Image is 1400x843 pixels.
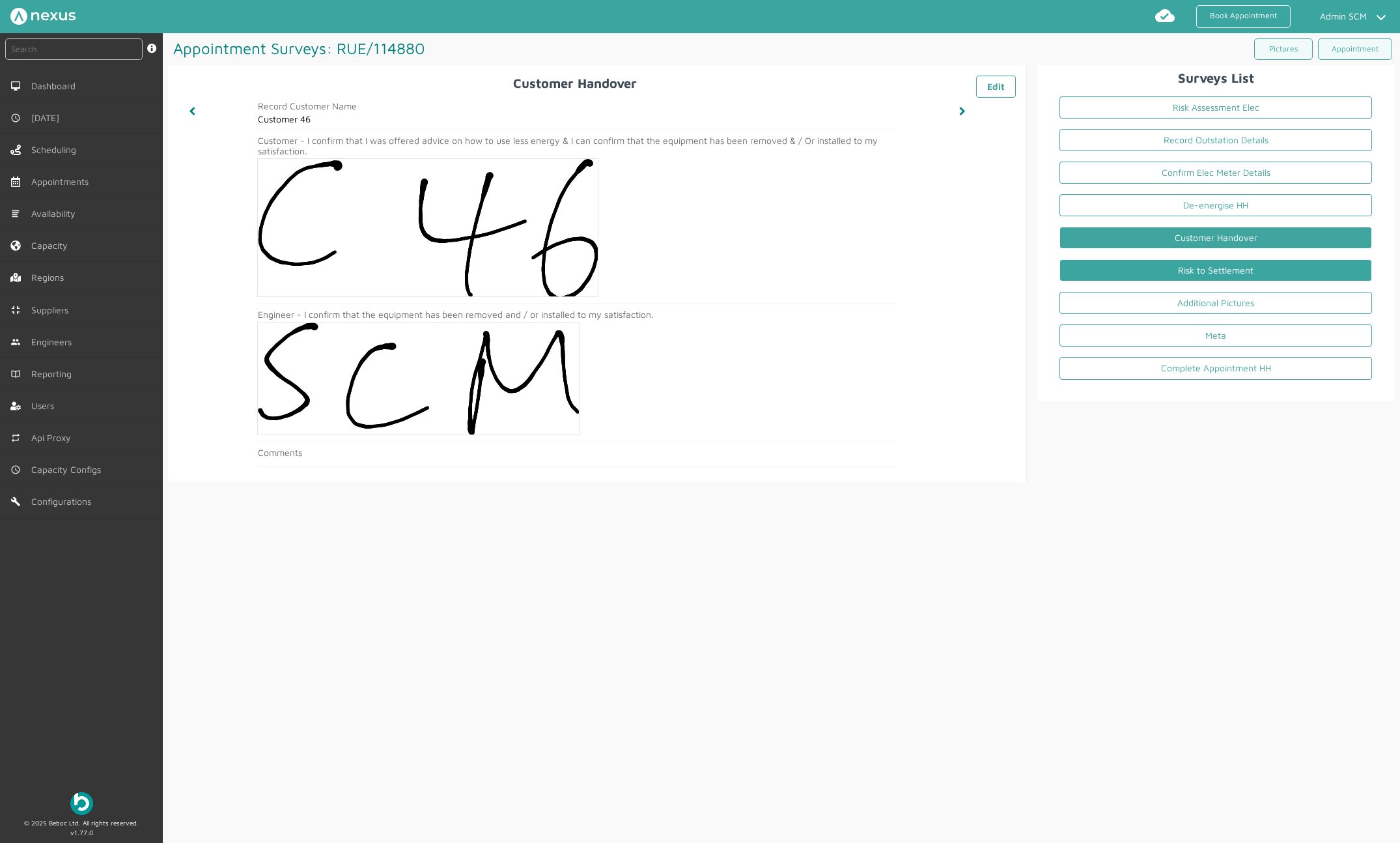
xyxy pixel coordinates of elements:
[10,8,76,25] img: Nexus
[1059,194,1372,216] a: De-energise HH
[1059,129,1372,151] a: Record Outstation Details
[10,464,21,475] img: md-time.svg
[10,81,21,91] img: md-desktop.svg
[1155,5,1175,26] img: md-cloud-done.svg
[10,208,21,219] img: md-list.svg
[1254,38,1313,60] a: Pictures
[1196,5,1291,28] a: Book Appointment
[258,309,896,320] h2: Engineer - I confirm that the equipment has been removed and / or installed to my satisfaction.
[10,401,21,411] img: user-left-menu.svg
[1043,70,1390,85] h2: Surveys List
[10,433,21,443] img: md-repeat.svg
[10,177,21,187] img: appointments-left-menu.svg
[258,448,896,458] h2: Comments
[258,101,896,111] h2: Record Customer Name
[31,337,77,347] span: Engineers
[10,496,21,507] img: md-build.svg
[31,464,106,475] span: Capacity Configs
[10,272,21,283] img: regions.left-menu.svg
[10,145,21,155] img: scheduling-left-menu.svg
[10,369,21,379] img: md-book.svg
[31,401,59,411] span: Users
[1059,259,1372,281] a: Risk to Settlement
[10,240,21,251] img: capacity-left-menu.svg
[1059,227,1372,249] a: Customer Handover
[10,113,21,123] img: md-time.svg
[10,337,21,347] img: md-people.svg
[31,113,64,123] span: [DATE]
[258,322,579,435] img: customer_handover_engineer_signature.png
[258,159,598,296] img: customer_handover_customer_signature.png
[70,792,93,815] img: Beboc Logo
[1059,357,1372,379] a: Complete Appointment HH
[5,38,143,60] input: Search by: Ref, PostCode, MPAN, MPRN, Account, Customer
[31,81,81,91] span: Dashboard
[31,433,76,443] span: Api Proxy
[258,114,896,124] h2: Customer 46
[1318,38,1392,60] a: Appointment
[1059,324,1372,347] a: Meta
[178,76,1016,91] h2: Customer Handover ️️️
[976,76,1016,98] a: Edit
[31,177,94,187] span: Appointments
[31,369,77,379] span: Reporting
[31,145,81,155] span: Scheduling
[31,272,69,283] span: Regions
[31,240,73,251] span: Capacity
[31,305,74,315] span: Suppliers
[1059,96,1372,119] a: Risk Assessment Elec
[1059,162,1372,184] a: Confirm Elec Meter Details
[31,208,81,219] span: Availability
[31,496,96,507] span: Configurations
[258,136,896,156] h2: Customer - I confirm that I was offered advice on how to use less energy & I can confirm that the...
[10,305,21,315] img: md-contract.svg
[1059,292,1372,314] a: Additional Pictures
[168,33,781,63] h1: Appointment Surveys: RUE/114880 ️️️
